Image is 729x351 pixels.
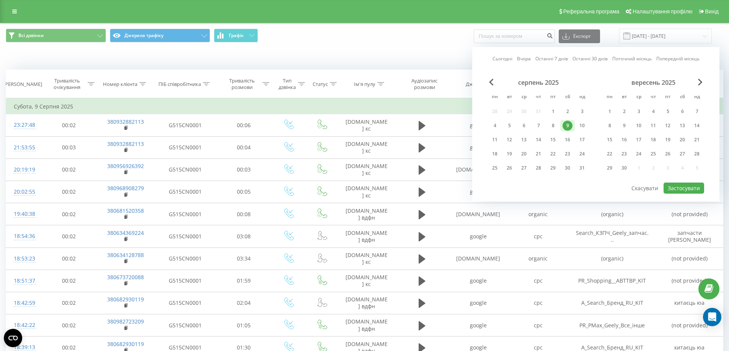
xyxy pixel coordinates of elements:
abbr: вівторок [618,92,630,103]
div: Тип дзвінка [278,78,296,91]
td: organic [508,247,568,270]
abbr: вівторок [504,92,515,103]
span: Налаштування профілю [633,8,692,15]
div: пт 5 вер 2025 р. [661,106,675,117]
div: 24 [634,149,644,159]
abbr: понеділок [604,92,615,103]
div: пн 15 вер 2025 р. [602,134,617,146]
td: (organic) [568,247,656,270]
td: 00:08 [216,203,272,225]
abbr: субота [562,92,573,103]
div: пн 18 серп 2025 р. [488,148,502,160]
span: Previous Month [489,79,494,86]
div: 12 [504,135,514,145]
div: Джерело [466,81,487,87]
td: organic [508,203,568,225]
div: 22 [548,149,558,159]
td: G515CN0001 [154,225,216,247]
td: 00:05 [216,181,272,203]
div: 15 [605,135,615,145]
div: 24 [577,149,587,159]
span: Всі дзвінки [18,32,44,39]
div: 29 [605,163,615,173]
td: cpc [508,292,568,314]
div: чт 25 вер 2025 р. [646,148,661,160]
div: 2 [619,107,629,116]
a: 380681520358 [107,207,144,214]
div: 18:42:59 [14,296,34,311]
div: чт 18 вер 2025 р. [646,134,661,146]
div: пн 22 вер 2025 р. [602,148,617,160]
div: ср 20 серп 2025 р. [517,148,531,160]
div: чт 21 серп 2025 р. [531,148,546,160]
div: 20 [677,135,687,145]
div: вт 23 вер 2025 р. [617,148,631,160]
td: [DOMAIN_NAME] кс [338,270,395,292]
div: вт 12 серп 2025 р. [502,134,517,146]
a: 380982723209 [107,318,144,325]
div: 20:19:19 [14,162,34,177]
div: 27 [677,149,687,159]
abbr: середа [633,92,644,103]
td: G515CN0001 [154,247,216,270]
div: сб 30 серп 2025 р. [560,162,575,174]
div: 18:53:23 [14,251,34,266]
div: чт 4 вер 2025 р. [646,106,661,117]
a: Вчора [517,55,531,62]
div: 18:42:22 [14,318,34,333]
div: 4 [490,121,500,131]
div: 5 [663,107,673,116]
div: сб 2 серп 2025 р. [560,106,575,117]
div: нд 7 вер 2025 р. [690,106,704,117]
button: Застосувати [664,183,704,194]
div: 20 [519,149,529,159]
a: 380932882113 [107,118,144,125]
td: (not provided) [656,270,723,292]
td: G515CN0001 [154,270,216,292]
div: 3 [577,107,587,116]
div: нд 14 вер 2025 р. [690,120,704,131]
td: 00:02 [41,314,97,336]
div: чт 11 вер 2025 р. [646,120,661,131]
button: Джерела трафіку [110,29,210,42]
td: [DOMAIN_NAME] [448,247,508,270]
td: cpc [508,225,568,247]
div: 21 [533,149,543,159]
td: [DOMAIN_NAME] кс [338,114,395,136]
abbr: п’ятниця [547,92,559,103]
div: Тривалість очікування [48,78,86,91]
div: пт 26 вер 2025 р. [661,148,675,160]
div: Open Intercom Messenger [703,308,721,326]
div: вт 19 серп 2025 р. [502,148,517,160]
div: 20:02:55 [14,184,34,199]
div: 13 [519,135,529,145]
div: 1 [605,107,615,116]
abbr: неділя [691,92,703,103]
div: 16 [619,135,629,145]
div: 19 [504,149,514,159]
div: 10 [577,121,587,131]
div: нд 17 серп 2025 р. [575,134,589,146]
div: 12 [663,121,673,131]
div: нд 28 вер 2025 р. [690,148,704,160]
div: 31 [577,163,587,173]
div: 26 [504,163,514,173]
div: 17 [577,135,587,145]
div: нд 10 серп 2025 р. [575,120,589,131]
td: китаєць юа [656,292,723,314]
a: 380932882113 [107,140,144,147]
td: [DOMAIN_NAME] кс [338,247,395,270]
div: 6 [677,107,687,116]
abbr: субота [677,92,688,103]
div: 8 [605,121,615,131]
div: 8 [548,121,558,131]
td: PR_PMax_Geely_Все_інше [568,314,656,336]
div: 21 [692,135,702,145]
div: 15 [548,135,558,145]
div: 9 [619,121,629,131]
div: чт 14 серп 2025 р. [531,134,546,146]
div: пн 4 серп 2025 р. [488,120,502,131]
div: 19 [663,135,673,145]
td: [DOMAIN_NAME] вдфн [338,225,395,247]
div: сб 20 вер 2025 р. [675,134,690,146]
